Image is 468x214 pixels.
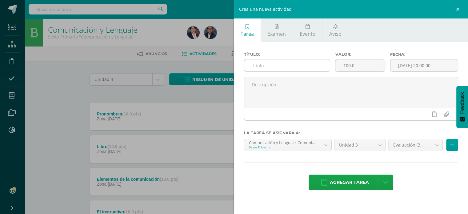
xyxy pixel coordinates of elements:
[390,52,458,57] label: Fecha:
[249,145,315,149] div: Sexto Primaria
[234,18,261,42] a: Tarea
[244,139,332,151] a: Comunicación y Lenguaje 'Comunicación y [GEOGRAPHIC_DATA]'Sexto Primaria
[339,139,369,151] span: Unidad 3
[335,59,385,71] input: Puntos máximos
[393,139,426,151] span: Evaluación (30.0%)
[267,30,286,37] span: Examen
[249,139,315,145] div: Comunicación y Lenguaje 'Comunicación y [GEOGRAPHIC_DATA]'
[244,131,458,135] label: La tarea se asignará a:
[244,59,330,71] input: Título
[389,139,442,151] a: Evaluación (30.0%)
[293,18,322,42] a: Evento
[459,92,465,114] span: Feedback
[390,59,458,71] input: Fecha de entrega
[330,175,369,190] span: Agregar tarea
[261,18,293,42] a: Examen
[241,30,254,37] span: Tarea
[244,52,330,57] label: Título:
[456,86,468,128] button: Feedback - Mostrar encuesta
[299,30,315,37] span: Evento
[335,52,385,57] label: Valor:
[334,139,386,151] a: Unidad 3
[329,30,342,37] span: Aviso
[322,18,348,42] a: Aviso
